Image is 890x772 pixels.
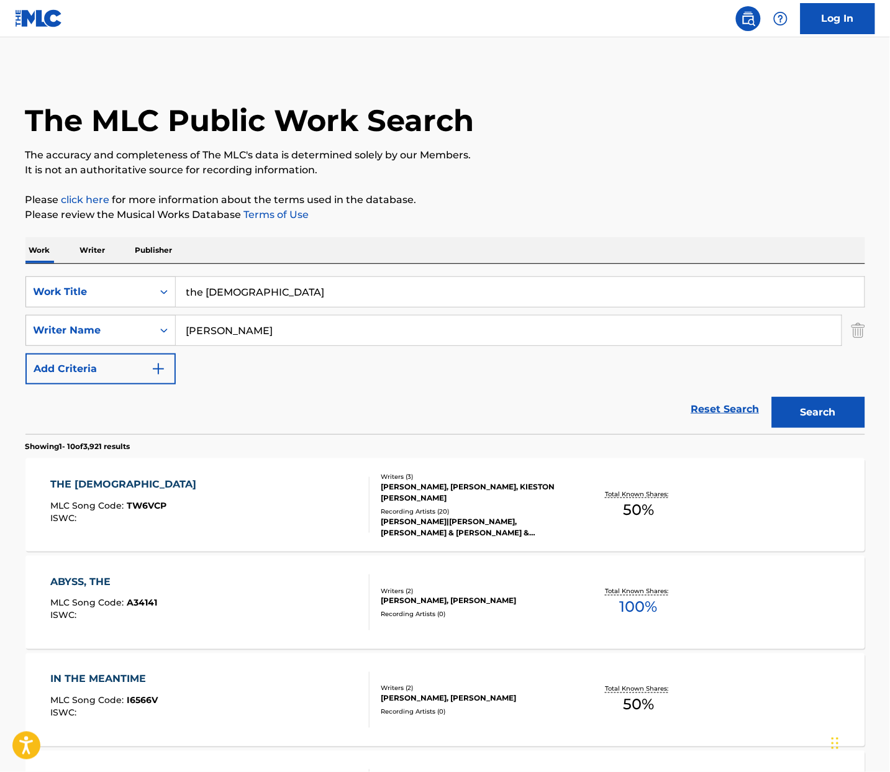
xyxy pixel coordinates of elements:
img: search [741,11,756,26]
div: IN THE MEANTIME [50,672,158,687]
div: Recording Artists ( 0 ) [381,707,569,717]
span: A34141 [127,597,157,609]
iframe: Chat Widget [828,712,890,772]
div: Recording Artists ( 20 ) [381,507,569,516]
div: [PERSON_NAME]|[PERSON_NAME], [PERSON_NAME] & [PERSON_NAME] & [PERSON_NAME]|[PERSON_NAME], [PERSON... [381,516,569,538]
div: Drag [832,725,839,762]
div: [PERSON_NAME], [PERSON_NAME] [381,693,569,704]
div: Writers ( 3 ) [381,472,569,481]
p: Publisher [132,237,176,263]
p: The accuracy and completeness of The MLC's data is determined solely by our Members. [25,148,865,163]
button: Search [772,397,865,428]
img: 9d2ae6d4665cec9f34b9.svg [151,361,166,376]
a: click here [61,194,110,206]
span: MLC Song Code : [50,597,127,609]
p: Writer [76,237,109,263]
div: Work Title [34,284,145,299]
div: Writers ( 2 ) [381,586,569,596]
p: Total Known Shares: [606,587,672,596]
div: [PERSON_NAME], [PERSON_NAME] [381,596,569,607]
span: MLC Song Code : [50,500,127,511]
a: THE [DEMOGRAPHIC_DATA]MLC Song Code:TW6VCPISWC:Writers (3)[PERSON_NAME], [PERSON_NAME], KIESTON [... [25,458,865,552]
p: Please review the Musical Works Database [25,207,865,222]
a: Public Search [736,6,761,31]
h1: The MLC Public Work Search [25,102,475,139]
img: Delete Criterion [851,315,865,346]
button: Add Criteria [25,353,176,384]
p: Total Known Shares: [606,489,672,499]
img: help [773,11,788,26]
a: Log In [801,3,875,34]
a: ABYSS, THEMLC Song Code:A34141ISWC:Writers (2)[PERSON_NAME], [PERSON_NAME]Recording Artists (0)To... [25,556,865,649]
div: Writers ( 2 ) [381,684,569,693]
a: Terms of Use [242,209,309,220]
div: Writer Name [34,323,145,338]
span: ISWC : [50,707,79,719]
span: ISWC : [50,512,79,524]
div: [PERSON_NAME], [PERSON_NAME], KIESTON [PERSON_NAME] [381,481,569,504]
span: MLC Song Code : [50,695,127,706]
span: 50 % [623,694,654,716]
p: Please for more information about the terms used in the database. [25,193,865,207]
img: MLC Logo [15,9,63,27]
div: ABYSS, THE [50,574,157,589]
p: Showing 1 - 10 of 3,921 results [25,441,130,452]
span: TW6VCP [127,500,166,511]
span: ISWC : [50,610,79,621]
span: 50 % [623,499,654,521]
span: I6566V [127,695,158,706]
span: 100 % [620,596,658,619]
div: Recording Artists ( 0 ) [381,610,569,619]
p: It is not an authoritative source for recording information. [25,163,865,178]
a: IN THE MEANTIMEMLC Song Code:I6566VISWC:Writers (2)[PERSON_NAME], [PERSON_NAME]Recording Artists ... [25,653,865,747]
p: Total Known Shares: [606,684,672,694]
div: Help [768,6,793,31]
p: Work [25,237,54,263]
div: THE [DEMOGRAPHIC_DATA] [50,477,202,492]
a: Reset Search [685,396,766,423]
form: Search Form [25,276,865,434]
